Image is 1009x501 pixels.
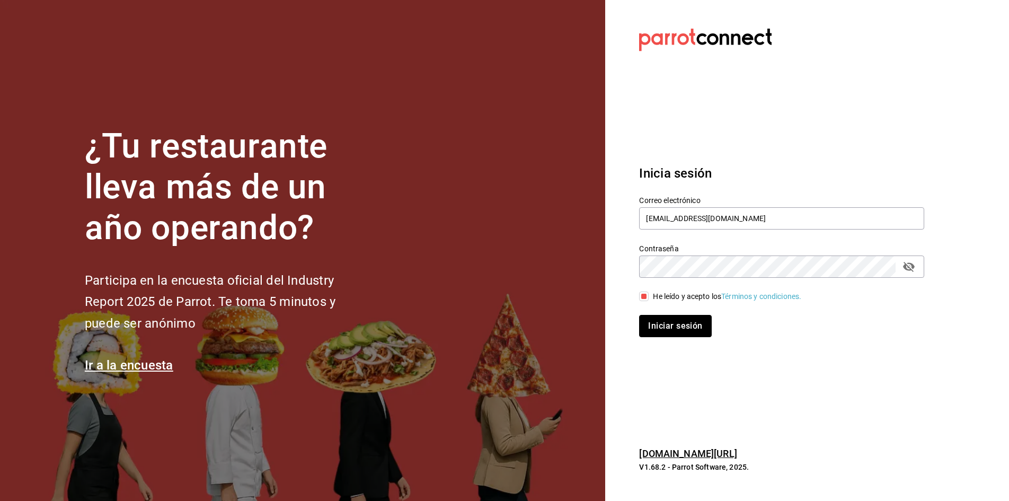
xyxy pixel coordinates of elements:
label: Correo electrónico [639,197,924,204]
a: Términos y condiciones. [721,292,801,301]
label: Contraseña [639,245,924,252]
h2: Participa en la encuesta oficial del Industry Report 2025 de Parrot. Te toma 5 minutos y puede se... [85,270,371,335]
div: He leído y acepto los [653,291,801,302]
input: Ingresa tu correo electrónico [639,207,924,230]
h1: ¿Tu restaurante lleva más de un año operando? [85,126,371,248]
p: V1.68.2 - Parrot Software, 2025. [639,462,924,472]
a: Ir a la encuesta [85,358,173,373]
button: passwordField [900,258,918,276]
h3: Inicia sesión [639,164,924,183]
a: [DOMAIN_NAME][URL] [639,448,737,459]
button: Iniciar sesión [639,315,711,337]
